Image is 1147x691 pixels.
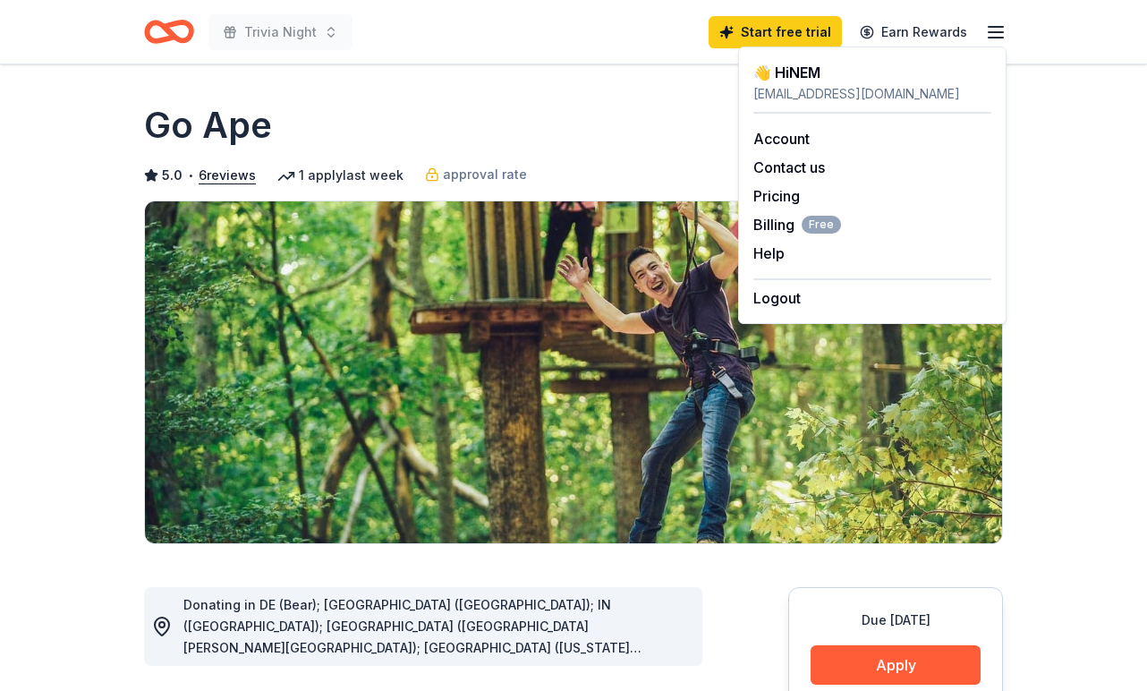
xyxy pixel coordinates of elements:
[753,130,810,148] a: Account
[208,14,353,50] button: Trivia Night
[811,645,981,685] button: Apply
[811,610,981,631] div: Due [DATE]
[443,164,527,185] span: approval rate
[753,243,785,264] button: Help
[849,16,978,48] a: Earn Rewards
[144,11,194,53] a: Home
[188,168,194,183] span: •
[199,165,256,186] button: 6reviews
[753,214,841,235] span: Billing
[753,83,991,105] div: [EMAIL_ADDRESS][DOMAIN_NAME]
[802,216,841,234] span: Free
[753,187,800,205] a: Pricing
[753,287,801,309] button: Logout
[162,165,183,186] span: 5.0
[753,214,841,235] button: BillingFree
[425,164,527,185] a: approval rate
[753,157,825,178] button: Contact us
[244,21,317,43] span: Trivia Night
[145,201,1002,543] img: Image for Go Ape
[753,62,991,83] div: 👋 Hi NEM
[277,165,404,186] div: 1 apply last week
[144,100,272,150] h1: Go Ape
[709,16,842,48] a: Start free trial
